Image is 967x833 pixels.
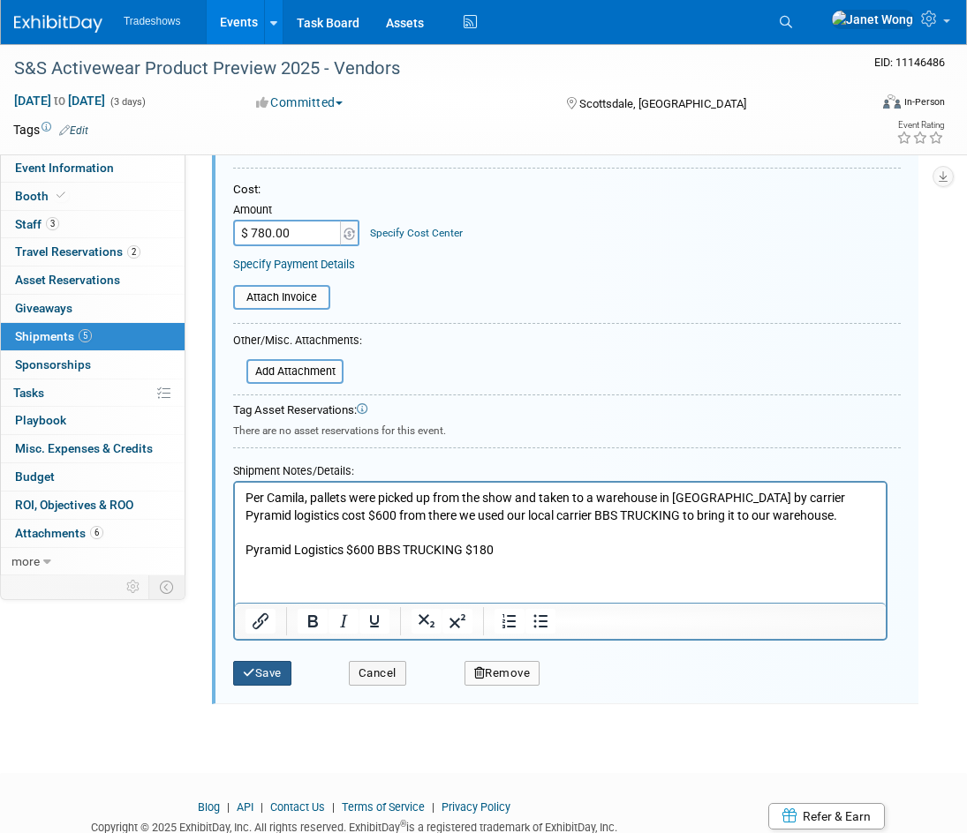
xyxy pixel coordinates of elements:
[1,407,185,434] a: Playbook
[233,182,901,199] div: Cost:
[298,609,328,634] button: Bold
[233,333,362,353] div: Other/Misc. Attachments:
[1,238,185,266] a: Travel Reservations2
[15,329,92,343] span: Shipments
[1,379,185,407] a: Tasks
[874,56,945,69] span: Event ID: 11146486
[124,15,180,27] span: Tradeshows
[495,609,525,634] button: Numbered list
[235,483,886,603] iframe: Rich Text Area
[233,258,355,271] a: Specify Payment Details
[883,94,901,109] img: Format-Inperson.png
[328,800,339,814] span: |
[109,96,146,108] span: (3 days)
[15,413,66,427] span: Playbook
[270,800,325,814] a: Contact Us
[13,93,106,109] span: [DATE] [DATE]
[579,97,746,110] span: Scottsdale, [GEOGRAPHIC_DATA]
[801,92,945,118] div: Event Format
[412,609,442,634] button: Subscript
[359,609,389,634] button: Underline
[1,463,185,491] a: Budget
[1,154,185,182] a: Event Information
[15,301,72,315] span: Giveaways
[57,191,65,200] i: Booth reservation complete
[90,526,103,539] span: 6
[329,609,359,634] button: Italic
[15,244,140,259] span: Travel Reservations
[15,498,133,512] span: ROI, Objectives & ROO
[15,357,91,371] span: Sponsorships
[768,803,885,829] a: Refer & Earn
[256,800,268,814] span: |
[237,800,253,814] a: API
[400,819,406,829] sup: ®
[15,273,120,287] span: Asset Reservations
[903,95,945,109] div: In-Person
[118,575,149,598] td: Personalize Event Tab Strip
[14,15,102,33] img: ExhibitDay
[896,121,944,130] div: Event Rating
[198,800,220,814] a: Blog
[831,10,914,29] img: Janet Wong
[442,800,510,814] a: Privacy Policy
[1,351,185,379] a: Sponsorships
[13,386,44,400] span: Tasks
[233,202,361,220] div: Amount
[370,227,463,239] a: Specify Cost Center
[46,217,59,230] span: 3
[1,211,185,238] a: Staff3
[15,189,69,203] span: Booth
[59,124,88,137] a: Edit
[250,94,350,111] button: Committed
[8,53,853,85] div: S&S Activewear Product Preview 2025 - Vendors
[427,800,439,814] span: |
[233,455,888,481] div: Shipment Notes/Details:
[149,575,185,598] td: Toggle Event Tabs
[246,609,276,634] button: Insert/edit link
[79,329,92,342] span: 5
[233,402,901,419] div: Tag Asset Reservations:
[442,609,472,634] button: Superscript
[1,323,185,350] a: Shipments5
[1,435,185,462] a: Misc. Expenses & Credits
[1,266,185,294] a: Asset Reservations
[15,441,153,455] span: Misc. Expenses & Credits
[223,800,234,814] span: |
[342,800,425,814] a: Terms of Service
[127,245,140,259] span: 2
[1,183,185,210] a: Booth
[1,520,185,547] a: Attachments6
[1,548,185,575] a: more
[15,469,55,484] span: Budget
[15,217,59,231] span: Staff
[349,661,406,686] button: Cancel
[233,661,291,686] button: Save
[525,609,555,634] button: Bullet list
[51,94,68,108] span: to
[11,554,40,568] span: more
[465,661,540,686] button: Remove
[1,492,185,519] a: ROI, Objectives & ROO
[15,161,114,175] span: Event Information
[15,526,103,540] span: Attachments
[233,419,901,439] div: There are no asset reservations for this event.
[13,121,88,139] td: Tags
[1,295,185,322] a: Giveaways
